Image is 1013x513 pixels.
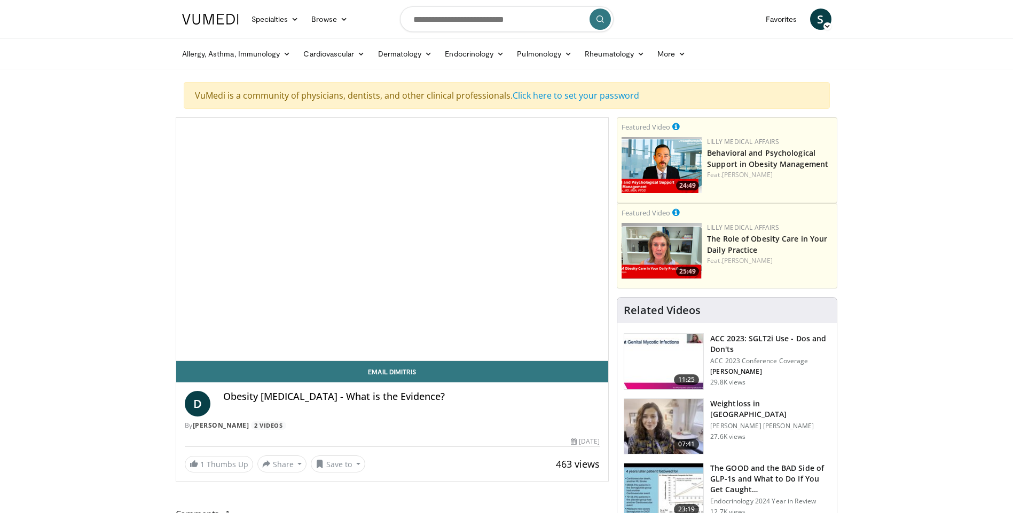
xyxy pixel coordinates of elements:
[624,304,701,317] h4: Related Videos
[759,9,804,30] a: Favorites
[710,357,830,365] p: ACC 2023 Conference Coverage
[245,9,305,30] a: Specialties
[710,398,830,420] h3: Weightloss in [GEOGRAPHIC_DATA]
[676,267,699,276] span: 25:49
[184,82,830,109] div: VuMedi is a community of physicians, dentists, and other clinical professionals.
[722,170,773,179] a: [PERSON_NAME]
[311,455,365,472] button: Save to
[622,137,702,193] img: ba3304f6-7838-4e41-9c0f-2e31ebde6754.png.150x105_q85_crop-smart_upscale.png
[257,455,307,472] button: Share
[185,456,253,472] a: 1 Thumbs Up
[556,458,600,470] span: 463 views
[622,223,702,279] a: 25:49
[710,463,830,495] h3: The GOOD and the BAD Side of GLP-1s and What to Do If You Get Caught…
[578,43,651,65] a: Rheumatology
[176,361,609,382] a: Email Dimitris
[707,223,779,232] a: Lilly Medical Affairs
[707,148,828,169] a: Behavioral and Psychological Support in Obesity Management
[182,14,239,25] img: VuMedi Logo
[622,122,670,132] small: Featured Video
[710,432,745,441] p: 27.6K views
[622,223,702,279] img: e1208b6b-349f-4914-9dd7-f97803bdbf1d.png.150x105_q85_crop-smart_upscale.png
[372,43,439,65] a: Dermatology
[810,9,831,30] a: S
[185,421,600,430] div: By
[710,497,830,506] p: Endocrinology 2024 Year in Review
[193,421,249,430] a: [PERSON_NAME]
[571,437,600,446] div: [DATE]
[200,459,205,469] span: 1
[622,208,670,218] small: Featured Video
[513,90,639,101] a: Click here to set your password
[624,333,830,390] a: 11:25 ACC 2023: SGLT2i Use - Dos and Don'ts ACC 2023 Conference Coverage [PERSON_NAME] 29.8K views
[185,391,210,416] a: D
[251,421,286,430] a: 2 Videos
[707,234,827,255] a: The Role of Obesity Care in Your Daily Practice
[400,6,614,32] input: Search topics, interventions
[676,181,699,190] span: 24:49
[674,374,700,385] span: 11:25
[438,43,511,65] a: Endocrinology
[707,137,779,146] a: Lilly Medical Affairs
[176,118,609,361] video-js: Video Player
[710,422,830,430] p: [PERSON_NAME] [PERSON_NAME]
[176,43,297,65] a: Allergy, Asthma, Immunology
[297,43,371,65] a: Cardiovascular
[651,43,692,65] a: More
[710,333,830,355] h3: ACC 2023: SGLT2i Use - Dos and Don'ts
[710,378,745,387] p: 29.8K views
[223,391,600,403] h4: Obesity [MEDICAL_DATA] - What is the Evidence?
[305,9,354,30] a: Browse
[707,256,833,266] div: Feat.
[674,439,700,450] span: 07:41
[511,43,578,65] a: Pulmonology
[707,170,833,180] div: Feat.
[710,367,830,376] p: [PERSON_NAME]
[624,399,703,454] img: 9983fed1-7565-45be-8934-aef1103ce6e2.150x105_q85_crop-smart_upscale.jpg
[722,256,773,265] a: [PERSON_NAME]
[622,137,702,193] a: 24:49
[624,398,830,455] a: 07:41 Weightloss in [GEOGRAPHIC_DATA] [PERSON_NAME] [PERSON_NAME] 27.6K views
[624,334,703,389] img: 9258cdf1-0fbf-450b-845f-99397d12d24a.150x105_q85_crop-smart_upscale.jpg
